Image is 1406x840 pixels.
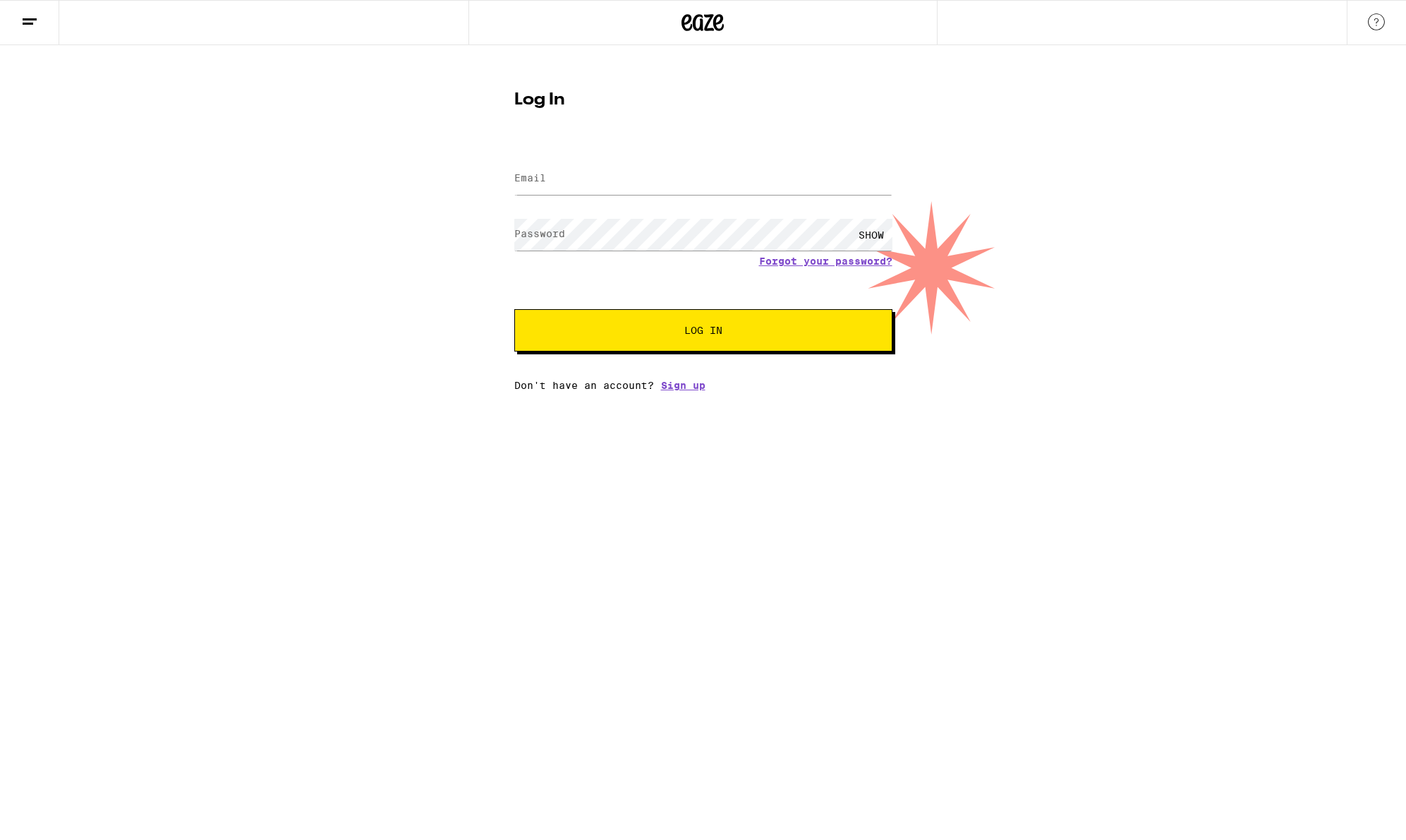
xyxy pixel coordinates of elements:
[759,256,892,267] a: Forgot your password?
[514,309,892,352] button: Log In
[661,380,705,391] a: Sign up
[514,380,892,391] div: Don't have an account?
[514,92,892,109] h1: Log In
[514,163,892,195] input: Email
[684,325,722,335] span: Log In
[850,219,892,251] div: SHOW
[514,172,546,184] label: Email
[514,228,565,239] label: Password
